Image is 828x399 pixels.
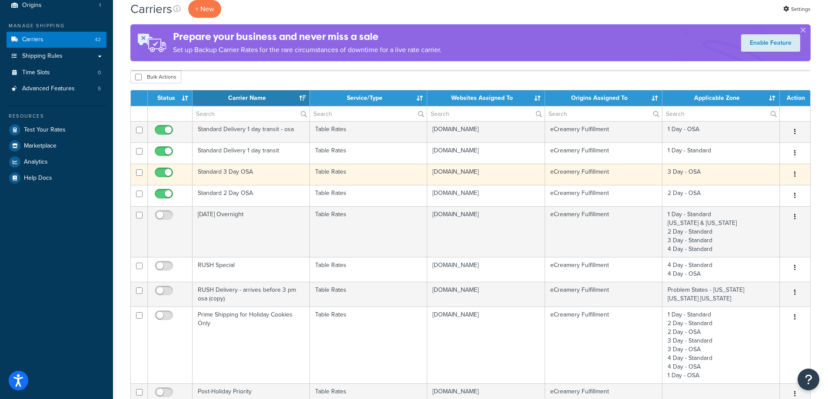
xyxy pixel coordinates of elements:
a: Marketplace [7,138,106,154]
input: Search [545,106,662,121]
a: Analytics [7,154,106,170]
span: Carriers [22,36,43,43]
td: RUSH Special [193,257,310,282]
td: RUSH Delivery - arrives before 3 pm osa (copy) [193,282,310,307]
span: Help Docs [24,175,52,182]
td: [DOMAIN_NAME] [427,121,545,142]
td: [DOMAIN_NAME] [427,142,545,164]
td: 1 Day - Standard [662,142,780,164]
span: Analytics [24,158,48,166]
td: eCreamery Fulfillment [545,185,662,206]
a: Advanced Features 5 [7,81,106,97]
td: [DOMAIN_NAME] [427,257,545,282]
td: eCreamery Fulfillment [545,257,662,282]
td: eCreamery Fulfillment [545,307,662,383]
td: eCreamery Fulfillment [545,142,662,164]
td: 1 Day - OSA [662,121,780,142]
a: Test Your Rates [7,122,106,138]
input: Search [193,106,309,121]
span: 5 [98,85,101,92]
td: Standard Delivery 1 day transit [193,142,310,164]
th: Status: activate to sort column ascending [148,90,193,106]
th: Websites Assigned To: activate to sort column ascending [427,90,545,106]
button: Bulk Actions [130,70,181,83]
td: Prime Shipping for Holiday Cookies Only [193,307,310,383]
a: Help Docs [7,170,106,186]
span: 0 [98,69,101,76]
span: Marketplace [24,142,57,150]
td: [DOMAIN_NAME] [427,282,545,307]
td: 1 Day - Standard [US_STATE] & [US_STATE] 2 Day - Standard 3 Day - Standard 4 Day - Standard [662,206,780,257]
input: Search [427,106,544,121]
th: Service/Type: activate to sort column ascending [310,90,427,106]
td: eCreamery Fulfillment [545,282,662,307]
button: Open Resource Center [798,369,819,390]
td: Table Rates [310,257,427,282]
td: 1 Day - Standard 2 Day - Standard 2 Day - OSA 3 Day - Standard 3 Day - OSA 4 Day - Standard 4 Day... [662,307,780,383]
a: Enable Feature [741,34,800,52]
td: 2 Day - OSA [662,185,780,206]
p: Set up Backup Carrier Rates for the rare circumstances of downtime for a live rate carrier. [173,44,442,56]
td: 4 Day - Standard 4 Day - OSA [662,257,780,282]
a: Time Slots 0 [7,65,106,81]
span: Advanced Features [22,85,75,92]
th: Action [780,90,810,106]
td: Table Rates [310,282,427,307]
a: Settings [783,3,811,15]
li: Advanced Features [7,81,106,97]
span: Shipping Rules [22,53,63,60]
span: Test Your Rates [24,126,66,134]
td: eCreamery Fulfillment [545,164,662,185]
td: [DOMAIN_NAME] [427,307,545,383]
td: eCreamery Fulfillment [545,206,662,257]
img: ad-rules-rateshop-fe6ec290ccb7230408bd80ed9643f0289d75e0ffd9eb532fc0e269fcd187b520.png [130,24,173,61]
td: [DATE] Overnight [193,206,310,257]
input: Search [310,106,427,121]
td: Table Rates [310,206,427,257]
td: Standard Delivery 1 day transit - osa [193,121,310,142]
td: Standard 2 Day OSA [193,185,310,206]
th: Origins Assigned To: activate to sort column ascending [545,90,662,106]
li: Carriers [7,32,106,48]
td: Table Rates [310,307,427,383]
a: Shipping Rules [7,48,106,64]
td: Table Rates [310,121,427,142]
td: [DOMAIN_NAME] [427,185,545,206]
a: Carriers 42 [7,32,106,48]
td: Problem States - [US_STATE] [US_STATE] [US_STATE] [662,282,780,307]
th: Carrier Name: activate to sort column ascending [193,90,310,106]
td: [DOMAIN_NAME] [427,164,545,185]
h1: Carriers [130,0,172,17]
div: Resources [7,112,106,120]
td: Table Rates [310,142,427,164]
td: Table Rates [310,185,427,206]
td: eCreamery Fulfillment [545,121,662,142]
td: Table Rates [310,164,427,185]
th: Applicable Zone: activate to sort column ascending [662,90,780,106]
div: Manage Shipping [7,22,106,30]
td: 3 Day - OSA [662,164,780,185]
td: Standard 3 Day OSA [193,164,310,185]
td: [DOMAIN_NAME] [427,206,545,257]
li: Time Slots [7,65,106,81]
span: 1 [99,2,101,9]
h4: Prepare your business and never miss a sale [173,30,442,44]
input: Search [662,106,779,121]
span: Time Slots [22,69,50,76]
span: Origins [22,2,42,9]
span: 42 [95,36,101,43]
